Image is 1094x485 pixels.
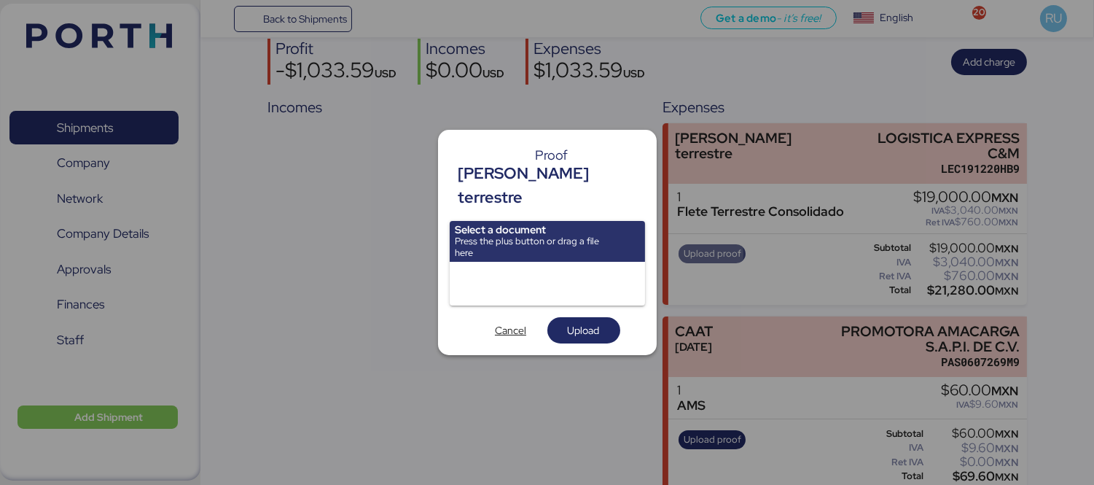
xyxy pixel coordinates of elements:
button: Upload [547,317,620,344]
div: Proof [458,149,645,162]
span: Upload [568,322,600,339]
button: Cancel [474,317,547,344]
div: [PERSON_NAME] terrestre [458,162,645,209]
span: Cancel [495,322,526,339]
